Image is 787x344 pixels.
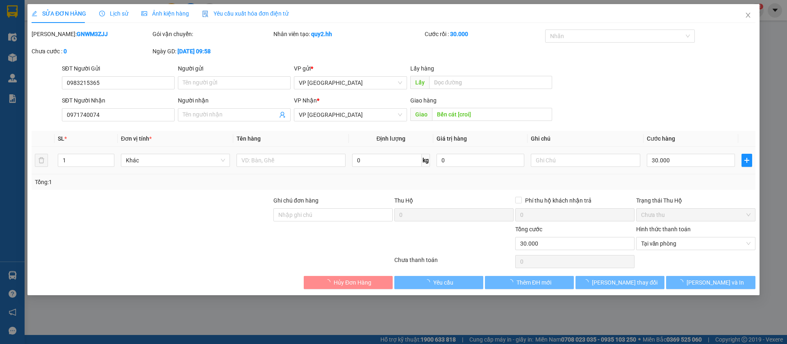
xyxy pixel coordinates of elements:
[202,10,289,17] span: Yêu cầu xuất hóa đơn điện tử
[742,154,752,167] button: plus
[126,154,225,166] span: Khác
[425,30,544,39] div: Cước rồi :
[636,196,755,205] div: Trạng thái Thu Hộ
[294,97,317,104] span: VP Nhận
[433,278,453,287] span: Yêu cầu
[32,11,37,16] span: edit
[410,97,437,104] span: Giao hàng
[294,64,407,73] div: VP gửi
[237,154,346,167] input: VD: Bàn, Ghế
[515,226,542,232] span: Tổng cước
[325,279,334,285] span: loading
[437,135,467,142] span: Giá trị hàng
[299,109,402,121] span: VP Sài Gòn
[178,64,291,73] div: Người gửi
[647,135,675,142] span: Cước hàng
[393,255,514,270] div: Chưa thanh toán
[32,10,86,17] span: SỬA ĐƠN HÀNG
[178,96,291,105] div: Người nhận
[77,31,108,37] b: GNWM3ZJJ
[745,12,751,18] span: close
[422,154,430,167] span: kg
[35,178,304,187] div: Tổng: 1
[666,276,755,289] button: [PERSON_NAME] và In
[58,135,64,142] span: SL
[64,48,67,55] b: 0
[485,276,574,289] button: Thêm ĐH mới
[273,197,318,204] label: Ghi chú đơn hàng
[273,208,393,221] input: Ghi chú đơn hàng
[202,11,209,17] img: icon
[641,237,751,250] span: Tại văn phòng
[742,157,752,164] span: plus
[410,108,432,121] span: Giao
[299,77,402,89] span: VP Lộc Ninh
[592,278,657,287] span: [PERSON_NAME] thay đổi
[528,131,644,147] th: Ghi chú
[678,279,687,285] span: loading
[377,135,406,142] span: Định lượng
[687,278,744,287] span: [PERSON_NAME] và In
[99,11,105,16] span: clock-circle
[583,279,592,285] span: loading
[304,276,393,289] button: Hủy Đơn Hàng
[334,278,371,287] span: Hủy Đơn Hàng
[62,96,175,105] div: SĐT Người Nhận
[121,135,152,142] span: Đơn vị tính
[177,48,211,55] b: [DATE] 09:58
[99,10,128,17] span: Lịch sử
[636,226,691,232] label: Hình thức thanh toán
[62,64,175,73] div: SĐT Người Gửi
[432,108,552,121] input: Dọc đường
[410,76,429,89] span: Lấy
[273,30,423,39] div: Nhân viên tạo:
[311,31,332,37] b: quy2.hh
[394,276,483,289] button: Yêu cầu
[737,4,760,27] button: Close
[507,279,516,285] span: loading
[410,65,434,72] span: Lấy hàng
[152,47,272,56] div: Ngày GD:
[32,30,151,39] div: [PERSON_NAME]:
[429,76,552,89] input: Dọc đường
[641,209,751,221] span: Chưa thu
[516,278,551,287] span: Thêm ĐH mới
[141,11,147,16] span: picture
[237,135,261,142] span: Tên hàng
[522,196,595,205] span: Phí thu hộ khách nhận trả
[141,10,189,17] span: Ảnh kiện hàng
[35,154,48,167] button: delete
[575,276,664,289] button: [PERSON_NAME] thay đổi
[424,279,433,285] span: loading
[450,31,468,37] b: 30.000
[280,112,286,118] span: user-add
[531,154,640,167] input: Ghi Chú
[32,47,151,56] div: Chưa cước :
[152,30,272,39] div: Gói vận chuyển:
[394,197,413,204] span: Thu Hộ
